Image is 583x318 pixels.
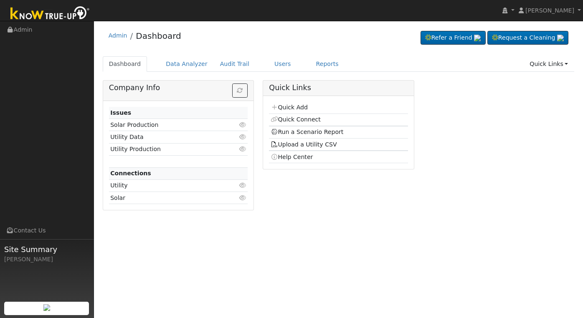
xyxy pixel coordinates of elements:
td: Utility Data [109,131,226,143]
td: Solar Production [109,119,226,131]
td: Utility Production [109,143,226,155]
span: Site Summary [4,244,89,255]
a: Refer a Friend [421,31,486,45]
td: Solar [109,192,226,204]
a: Data Analyzer [160,56,214,72]
img: retrieve [474,35,481,41]
i: Click to view [239,122,246,128]
td: Utility [109,179,226,192]
img: Know True-Up [6,5,94,23]
div: [PERSON_NAME] [4,255,89,264]
span: [PERSON_NAME] [525,7,574,14]
a: Admin [109,32,127,39]
i: Click to view [239,182,246,188]
img: retrieve [557,35,564,41]
a: Quick Add [271,104,308,111]
a: Quick Links [523,56,574,72]
a: Dashboard [103,56,147,72]
a: Users [268,56,297,72]
strong: Connections [110,170,151,177]
h5: Company Info [109,83,248,92]
i: Click to view [239,146,246,152]
a: Quick Connect [271,116,321,123]
a: Reports [310,56,345,72]
i: Click to view [239,134,246,140]
i: Click to view [239,195,246,201]
a: Run a Scenario Report [271,129,344,135]
a: Dashboard [136,31,181,41]
h5: Quick Links [269,83,408,92]
a: Upload a Utility CSV [271,141,337,148]
a: Request a Cleaning [487,31,568,45]
strong: Issues [110,109,131,116]
img: retrieve [43,304,50,311]
a: Audit Trail [214,56,256,72]
a: Help Center [271,154,313,160]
